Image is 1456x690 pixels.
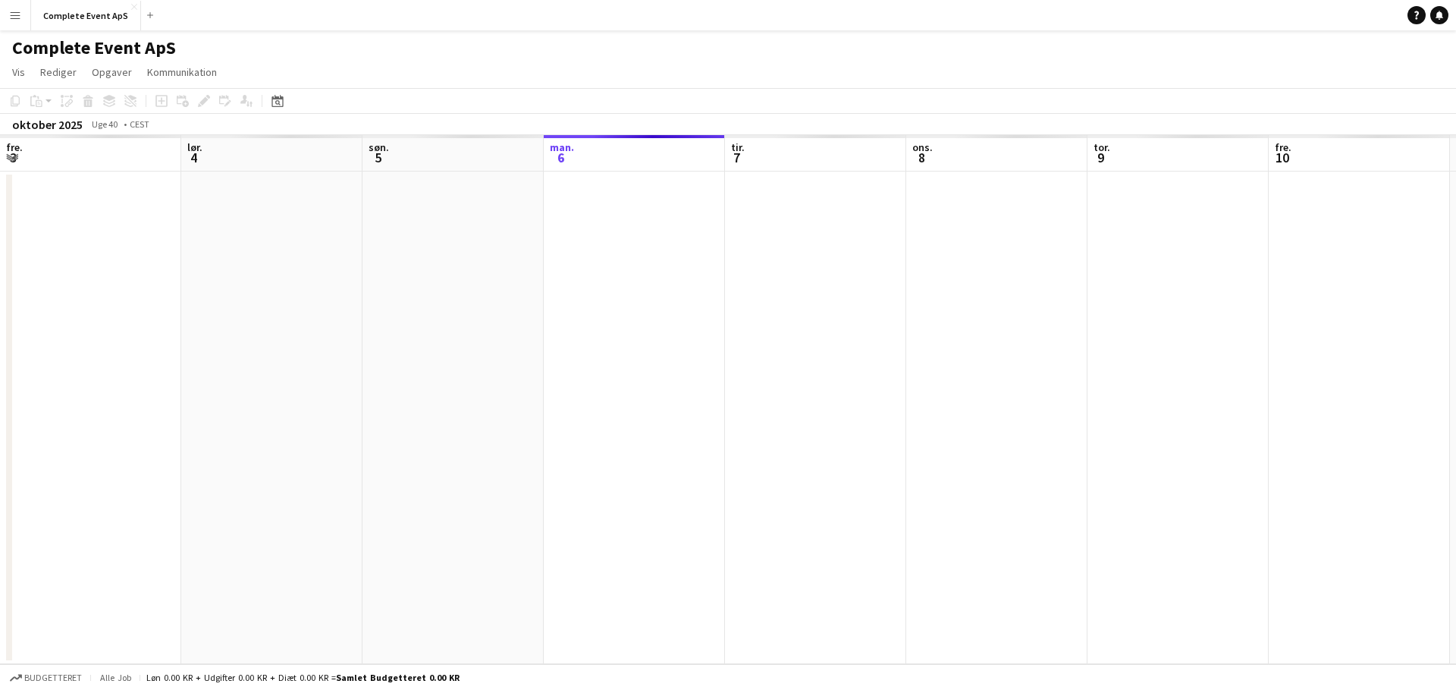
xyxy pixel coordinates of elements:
[97,672,133,683] span: Alle job
[92,65,132,79] span: Opgaver
[1091,149,1110,166] span: 9
[731,140,745,154] span: tir.
[12,36,176,59] h1: Complete Event ApS
[6,140,23,154] span: fre.
[12,65,25,79] span: Vis
[6,62,31,82] a: Vis
[34,62,83,82] a: Rediger
[1094,140,1110,154] span: tor.
[369,140,389,154] span: søn.
[1272,149,1291,166] span: 10
[24,673,82,683] span: Budgetteret
[12,117,83,132] div: oktober 2025
[910,149,933,166] span: 8
[146,672,460,683] div: Løn 0.00 KR + Udgifter 0.00 KR + Diæt 0.00 KR =
[185,149,202,166] span: 4
[187,140,202,154] span: lør.
[1275,140,1291,154] span: fre.
[86,118,124,130] span: Uge 40
[147,65,217,79] span: Kommunikation
[4,149,23,166] span: 3
[729,149,745,166] span: 7
[141,62,223,82] a: Kommunikation
[130,118,149,130] div: CEST
[912,140,933,154] span: ons.
[8,670,84,686] button: Budgetteret
[86,62,138,82] a: Opgaver
[366,149,389,166] span: 5
[550,140,574,154] span: man.
[40,65,77,79] span: Rediger
[548,149,574,166] span: 6
[31,1,141,30] button: Complete Event ApS
[336,672,460,683] span: Samlet budgetteret 0.00 KR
